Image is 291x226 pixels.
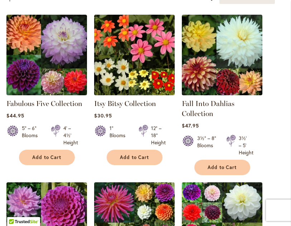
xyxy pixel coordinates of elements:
span: Add to Cart [120,154,149,160]
span: $47.95 [182,122,199,129]
img: Fabulous Five Collection [6,15,87,95]
a: Itsy Bitsy Collection [94,90,175,97]
div: 3½" – 8" Blooms [197,135,218,156]
button: Add to Cart [19,150,75,165]
a: Itsy Bitsy Collection [94,99,156,108]
div: 4' – 4½' Height [63,125,78,146]
img: Itsy Bitsy Collection [94,15,175,95]
span: $30.95 [94,112,112,119]
a: Fabulous Five Collection [6,90,87,97]
span: Add to Cart [32,154,62,160]
a: Fall Into Dahlias Collection [182,90,262,97]
div: 12" – 18" Height [151,125,166,146]
span: $44.95 [6,112,24,119]
div: 1" Blooms [110,125,130,146]
a: Fabulous Five Collection [6,99,82,108]
button: Add to Cart [194,160,250,175]
span: Add to Cart [208,164,237,170]
a: Fall Into Dahlias Collection [182,99,234,118]
button: Add to Cart [107,150,163,165]
div: 3½' – 5' Height [239,135,253,156]
iframe: Launch Accessibility Center [5,201,25,221]
div: 5" – 6" Blooms [22,125,42,146]
img: Fall Into Dahlias Collection [182,15,262,95]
